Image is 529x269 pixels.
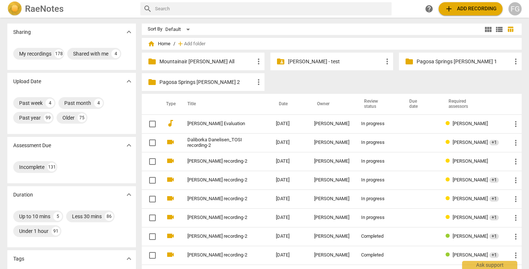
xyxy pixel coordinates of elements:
p: Assessment Due [13,142,51,149]
span: videocam [166,138,175,146]
span: expand_more [125,254,133,263]
th: Due date [400,94,439,114]
span: more_vert [511,176,520,185]
div: 178 [54,49,63,58]
span: videocam [166,156,175,165]
span: [PERSON_NAME] [453,158,488,164]
div: Past week [19,99,43,107]
a: [PERSON_NAME] recording-2 [187,252,249,258]
a: [PERSON_NAME] recording-2 [187,177,249,183]
h2: RaeNotes [25,4,64,14]
a: [PERSON_NAME] recording-2 [187,215,249,220]
button: Show more [123,253,134,264]
span: more_vert [511,213,520,222]
span: videocam [166,175,175,184]
div: 4 [111,49,120,58]
button: Show more [123,26,134,38]
a: Help [422,2,436,15]
button: Show more [123,76,134,87]
div: [PERSON_NAME] [314,252,349,258]
td: [DATE] [270,208,308,227]
span: expand_more [125,190,133,199]
button: List view [494,24,505,35]
span: audiotrack [166,119,175,128]
div: 5 [53,212,62,221]
div: 86 [105,212,114,221]
span: [PERSON_NAME] [453,252,488,258]
th: Title [179,94,270,114]
span: [PERSON_NAME] [453,196,488,201]
span: Review status: completed [446,233,453,239]
td: [DATE] [270,114,308,133]
button: FG [508,2,522,15]
span: more_vert [511,251,520,260]
p: Sharing [13,28,31,36]
span: Review status: in progress [446,139,453,145]
div: [PERSON_NAME] [314,140,349,145]
span: Add recording [445,4,497,13]
input: Search [155,3,389,15]
button: Show more [123,140,134,151]
span: +1 [489,252,499,258]
div: 75 [78,113,86,122]
span: [PERSON_NAME] [453,215,488,220]
div: Less 30 mins [72,213,102,220]
div: Past month [64,99,91,107]
button: Show more [123,189,134,200]
div: My recordings [19,50,51,57]
img: Logo [7,1,22,16]
div: Default [165,24,192,35]
th: Owner [308,94,355,114]
span: Add folder [184,41,205,47]
span: videocam [166,231,175,240]
span: videocam [166,213,175,222]
div: 4 [46,99,54,107]
span: Review status: in progress [446,215,453,220]
div: [PERSON_NAME] [314,196,349,202]
th: Required assessors [440,94,505,114]
span: [PERSON_NAME] [453,177,488,183]
div: 4 [94,99,103,107]
div: In progress [361,196,395,202]
span: [PERSON_NAME] [453,233,488,239]
span: videocam [166,250,175,259]
p: Pagosa Springs TOSI 2 [159,78,254,86]
span: add [177,40,184,47]
div: Sort By [148,26,162,32]
div: Shared with me [73,50,108,57]
p: Tags [13,255,24,263]
span: [PERSON_NAME] [453,139,488,145]
p: Duration [13,191,33,199]
p: Upload Date [13,78,41,85]
th: Review status [355,94,400,114]
span: +1 [489,177,499,183]
span: more_vert [511,120,520,128]
td: [DATE] [270,246,308,265]
span: view_list [495,25,504,34]
p: Pagosa Springs TOSI 1 [417,58,511,66]
td: [DATE] [270,133,308,152]
span: +1 [489,215,499,220]
div: In progress [361,177,395,183]
div: Incomplete [19,163,44,171]
span: home [148,40,155,47]
div: Completed [361,234,395,239]
span: Review status: in progress [446,196,453,201]
span: add [445,4,453,13]
span: expand_more [125,77,133,86]
td: [DATE] [270,152,308,171]
th: Type [160,94,179,114]
span: more_vert [254,57,263,66]
span: more_vert [511,157,520,166]
div: [PERSON_NAME] [314,177,349,183]
span: table_chart [507,26,514,33]
span: +1 [489,140,499,145]
span: [PERSON_NAME] [453,121,488,126]
p: Nikki - test [288,58,383,66]
div: Completed [361,252,395,258]
div: In progress [361,159,395,164]
span: more_vert [511,138,520,147]
div: +1 [489,196,499,202]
